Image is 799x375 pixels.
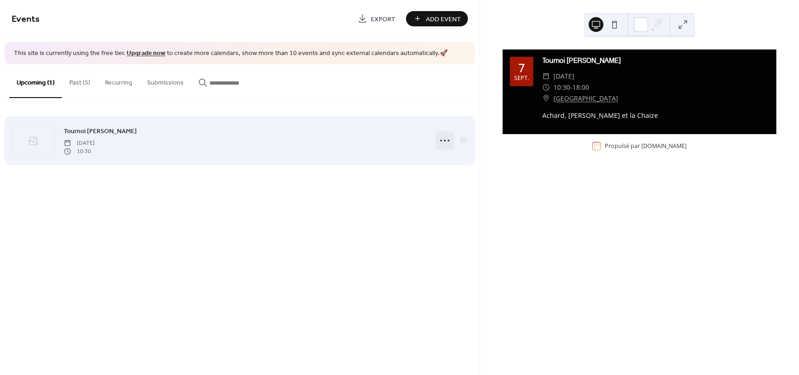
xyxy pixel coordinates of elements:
div: sept. [514,75,529,81]
span: Events [12,10,40,28]
span: Add Event [426,14,461,24]
div: Tournoi [PERSON_NAME] [542,55,769,66]
button: Upcoming (1) [9,64,62,98]
button: Submissions [140,64,191,97]
button: Recurring [98,64,140,97]
span: [DATE] [64,139,95,147]
span: 10:30 [64,148,95,156]
div: Propulsé par [605,142,687,150]
a: Upgrade now [127,47,166,60]
span: This site is currently using the free tier. to create more calendars, show more than 10 events an... [14,49,448,58]
button: Add Event [406,11,468,26]
div: ​ [542,71,550,82]
span: - [570,82,572,93]
div: ​ [542,93,550,104]
a: [GEOGRAPHIC_DATA] [553,93,618,104]
div: ​ [542,82,550,93]
button: Past (5) [62,64,98,97]
a: [DOMAIN_NAME] [641,142,687,150]
a: Tournoi [PERSON_NAME] [64,126,137,136]
span: 10:30 [553,82,570,93]
span: [DATE] [553,71,574,82]
div: Achard, [PERSON_NAME] et la Chaize [542,111,769,120]
a: Export [351,11,402,26]
span: Export [371,14,395,24]
div: 7 [518,62,525,74]
span: 18:00 [572,82,589,93]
